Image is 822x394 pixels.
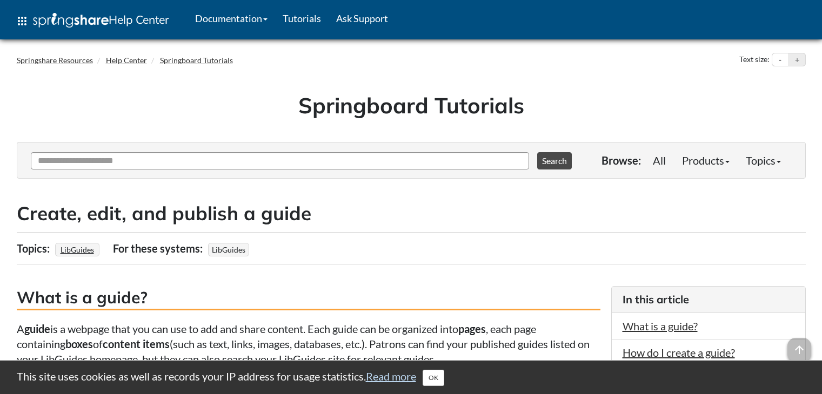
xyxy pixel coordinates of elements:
button: Decrease text size [772,53,788,66]
button: Increase text size [789,53,805,66]
a: Springboard Tutorials [160,56,233,65]
p: A is a webpage that you can use to add and share content. Each guide can be organized into , each... [17,321,600,366]
strong: content items [103,337,170,350]
img: Springshare [33,13,109,28]
a: Products [674,150,738,171]
h3: In this article [623,292,794,307]
a: Tutorials [275,5,329,32]
button: Search [537,152,572,169]
div: Topics: [17,238,52,259]
span: apps [16,15,29,28]
a: Topics [738,150,789,171]
strong: pages [458,322,486,335]
span: arrow_upward [787,338,811,362]
a: What is a guide? [623,320,698,332]
strong: guide [24,322,50,335]
div: Text size: [737,53,772,67]
a: arrow_upward [787,339,811,352]
span: Help Center [109,12,169,26]
div: This site uses cookies as well as records your IP address for usage statistics. [6,369,817,386]
h1: Springboard Tutorials [25,90,798,120]
h3: What is a guide? [17,286,600,310]
a: All [645,150,674,171]
a: Read more [366,370,416,383]
p: Browse: [602,153,641,168]
a: Help Center [106,56,147,65]
a: apps Help Center [8,5,177,37]
strong: boxes [65,337,93,350]
h2: Create, edit, and publish a guide [17,200,806,227]
span: LibGuides [208,243,249,256]
a: How do I create a guide? [623,346,735,359]
div: For these systems: [113,238,205,259]
a: Ask Support [329,5,396,32]
a: LibGuides [59,242,96,257]
a: Documentation [188,5,275,32]
button: Close [423,370,444,386]
a: Springshare Resources [17,56,93,65]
